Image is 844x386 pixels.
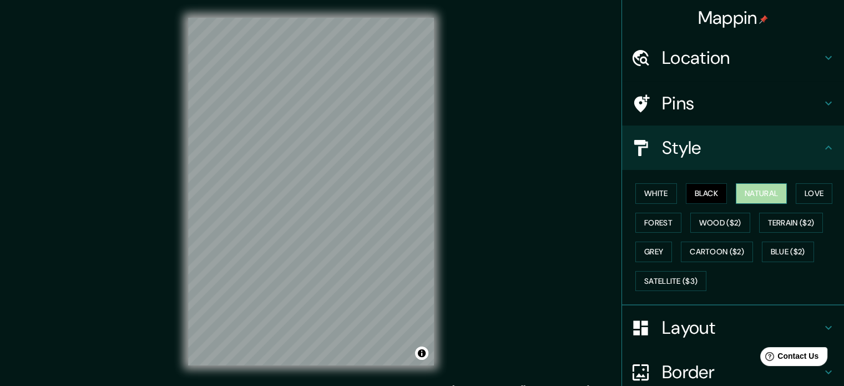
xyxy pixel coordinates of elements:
h4: Mappin [698,7,769,29]
button: White [635,183,677,204]
button: Terrain ($2) [759,213,823,233]
button: Blue ($2) [762,242,814,262]
div: Location [622,36,844,80]
button: Grey [635,242,672,262]
button: Natural [736,183,787,204]
div: Style [622,126,844,170]
h4: Layout [662,317,822,339]
h4: Location [662,47,822,69]
button: Love [796,183,832,204]
button: Wood ($2) [690,213,750,233]
div: Pins [622,81,844,126]
h4: Pins [662,92,822,114]
button: Satellite ($3) [635,271,706,292]
div: Layout [622,305,844,350]
h4: Border [662,361,822,383]
button: Cartoon ($2) [681,242,753,262]
canvas: Map [188,18,434,365]
img: pin-icon.png [759,15,768,24]
button: Black [686,183,727,204]
button: Forest [635,213,681,233]
iframe: Help widget launcher [745,343,832,374]
h4: Style [662,137,822,159]
button: Toggle attribution [415,347,428,360]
